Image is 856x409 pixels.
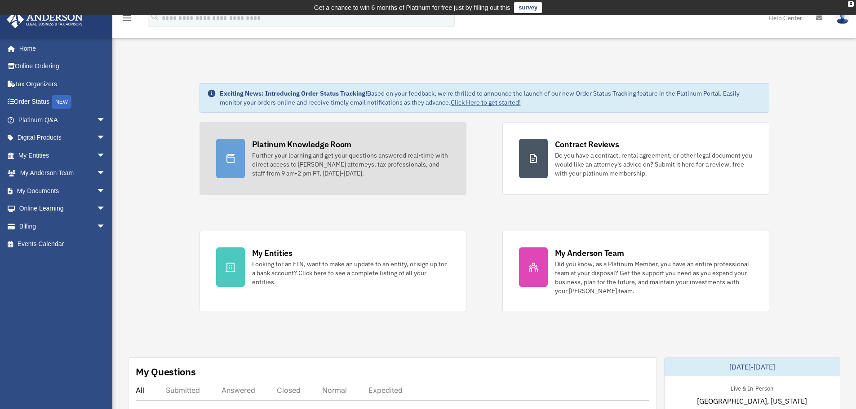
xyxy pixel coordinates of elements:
[97,200,115,218] span: arrow_drop_down
[451,98,521,106] a: Click Here to get started!
[6,146,119,164] a: My Entitiesarrow_drop_down
[200,122,466,195] a: Platinum Knowledge Room Further your learning and get your questions answered real-time with dire...
[121,13,132,23] i: menu
[166,386,200,395] div: Submitted
[6,182,119,200] a: My Documentsarrow_drop_down
[52,95,71,109] div: NEW
[6,93,119,111] a: Order StatusNEW
[514,2,542,13] a: survey
[502,122,769,195] a: Contract Reviews Do you have a contract, rental agreement, or other legal document you would like...
[97,146,115,165] span: arrow_drop_down
[252,151,450,178] div: Further your learning and get your questions answered real-time with direct access to [PERSON_NAM...
[252,247,293,259] div: My Entities
[222,386,255,395] div: Answered
[322,386,347,395] div: Normal
[6,57,119,75] a: Online Ordering
[555,139,619,150] div: Contract Reviews
[665,358,840,376] div: [DATE]-[DATE]
[200,231,466,312] a: My Entities Looking for an EIN, want to make an update to an entity, or sign up for a bank accoun...
[150,12,160,22] i: search
[723,383,781,392] div: Live & In-Person
[555,247,624,259] div: My Anderson Team
[136,386,144,395] div: All
[6,75,119,93] a: Tax Organizers
[6,200,119,218] a: Online Learningarrow_drop_down
[121,16,132,23] a: menu
[502,231,769,312] a: My Anderson Team Did you know, as a Platinum Member, you have an entire professional team at your...
[6,217,119,235] a: Billingarrow_drop_down
[97,164,115,183] span: arrow_drop_down
[97,182,115,200] span: arrow_drop_down
[277,386,301,395] div: Closed
[252,259,450,286] div: Looking for an EIN, want to make an update to an entity, or sign up for a bank account? Click her...
[848,1,854,7] div: close
[555,259,753,295] div: Did you know, as a Platinum Member, you have an entire professional team at your disposal? Get th...
[314,2,510,13] div: Get a chance to win 6 months of Platinum for free just by filling out this
[220,89,367,97] strong: Exciting News: Introducing Order Status Tracking!
[4,11,85,28] img: Anderson Advisors Platinum Portal
[697,396,807,406] span: [GEOGRAPHIC_DATA], [US_STATE]
[6,111,119,129] a: Platinum Q&Aarrow_drop_down
[6,129,119,147] a: Digital Productsarrow_drop_down
[6,164,119,182] a: My Anderson Teamarrow_drop_down
[136,365,196,378] div: My Questions
[97,129,115,147] span: arrow_drop_down
[220,89,762,107] div: Based on your feedback, we're thrilled to announce the launch of our new Order Status Tracking fe...
[97,217,115,236] span: arrow_drop_down
[836,11,849,24] img: User Pic
[252,139,352,150] div: Platinum Knowledge Room
[555,151,753,178] div: Do you have a contract, rental agreement, or other legal document you would like an attorney's ad...
[368,386,403,395] div: Expedited
[6,40,115,57] a: Home
[97,111,115,129] span: arrow_drop_down
[6,235,119,253] a: Events Calendar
